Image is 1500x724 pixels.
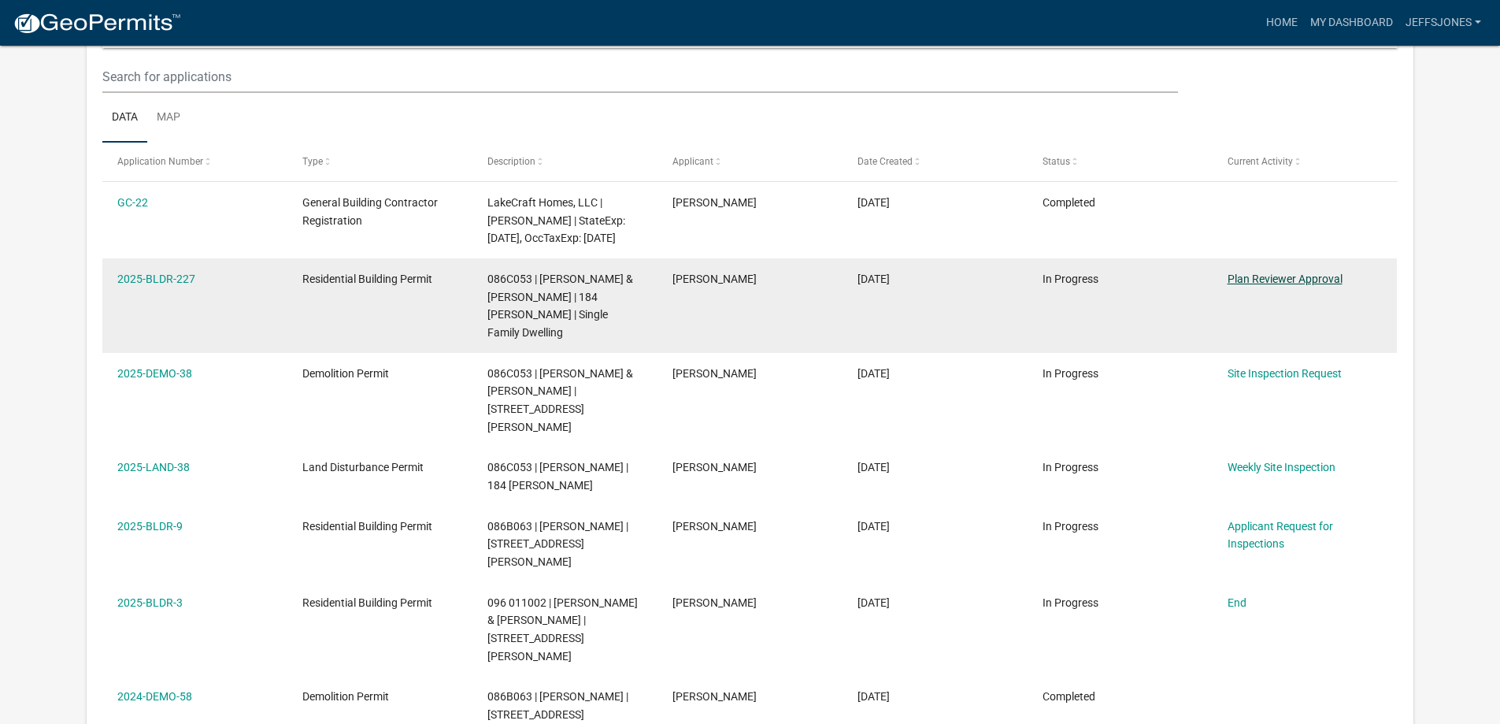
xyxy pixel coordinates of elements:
[147,93,190,143] a: Map
[302,690,389,703] span: Demolition Permit
[287,143,472,180] datatable-header-cell: Type
[1228,367,1342,380] a: Site Inspection Request
[1399,8,1487,38] a: jeffsjones
[117,690,192,703] a: 2024-DEMO-58
[117,461,190,473] a: 2025-LAND-38
[1260,8,1304,38] a: Home
[117,156,203,167] span: Application Number
[1228,156,1293,167] span: Current Activity
[102,143,287,180] datatable-header-cell: Application Number
[857,461,890,473] span: 06/02/2025
[302,367,389,380] span: Demolition Permit
[302,461,424,473] span: Land Disturbance Permit
[1043,196,1095,209] span: Completed
[1212,143,1397,180] datatable-header-cell: Current Activity
[1043,461,1098,473] span: In Progress
[117,196,148,209] a: GC-22
[657,143,843,180] datatable-header-cell: Applicant
[487,520,628,569] span: 086B063 | HARRELL JAMES R | 119 SPURGEON DR
[672,273,757,285] span: Jeff Jones
[1043,520,1098,533] span: In Progress
[102,93,147,143] a: Data
[487,596,638,663] span: 096 011002 | RICHTER SCOTT & KIM | 185 ALEXANDER RD
[302,156,323,167] span: Type
[857,196,890,209] span: 07/24/2025
[1043,156,1070,167] span: Status
[1043,273,1098,285] span: In Progress
[857,520,890,533] span: 01/07/2025
[1228,596,1246,609] a: End
[472,143,657,180] datatable-header-cell: Description
[672,367,757,380] span: Jeff Jones
[487,196,625,245] span: LakeCraft Homes, LLC | Jeff Jones | StateExp: 06/30/2026, OccTaxExp: 06/30/2026
[857,596,890,609] span: 01/07/2025
[672,196,757,209] span: Jeff Jones
[487,461,628,492] span: 086C053 | Jeff Jones | 184 MAYS RD
[1043,596,1098,609] span: In Progress
[117,273,195,285] a: 2025-BLDR-227
[1228,461,1335,473] a: Weekly Site Inspection
[857,367,890,380] span: 06/20/2025
[1043,367,1098,380] span: In Progress
[1304,8,1399,38] a: My Dashboard
[1228,273,1343,285] a: Plan Reviewer Approval
[843,143,1028,180] datatable-header-cell: Date Created
[487,273,633,339] span: 086C053 | NAQI ATHAR & GABIJA NARBUTAITE | 184 MAYS RD | Single Family Dwelling
[302,273,432,285] span: Residential Building Permit
[302,596,432,609] span: Residential Building Permit
[487,156,535,167] span: Description
[302,196,438,227] span: General Building Contractor Registration
[487,367,633,433] span: 086C053 | NAQI ATHAR & GABIJA NARBUTAITE | 4226 Highborne Dr NE
[672,690,757,703] span: Jeff Jones
[102,61,1177,93] input: Search for applications
[857,690,890,703] span: 12/17/2024
[302,520,432,533] span: Residential Building Permit
[1043,690,1095,703] span: Completed
[672,520,757,533] span: Jeff Jones
[857,156,913,167] span: Date Created
[117,596,183,609] a: 2025-BLDR-3
[1228,520,1333,551] a: Applicant Request for Inspections
[1027,143,1212,180] datatable-header-cell: Status
[117,520,183,533] a: 2025-BLDR-9
[117,367,192,380] a: 2025-DEMO-38
[857,273,890,285] span: 07/24/2025
[672,596,757,609] span: Jeff Jones
[672,156,713,167] span: Applicant
[672,461,757,473] span: Jeff Jones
